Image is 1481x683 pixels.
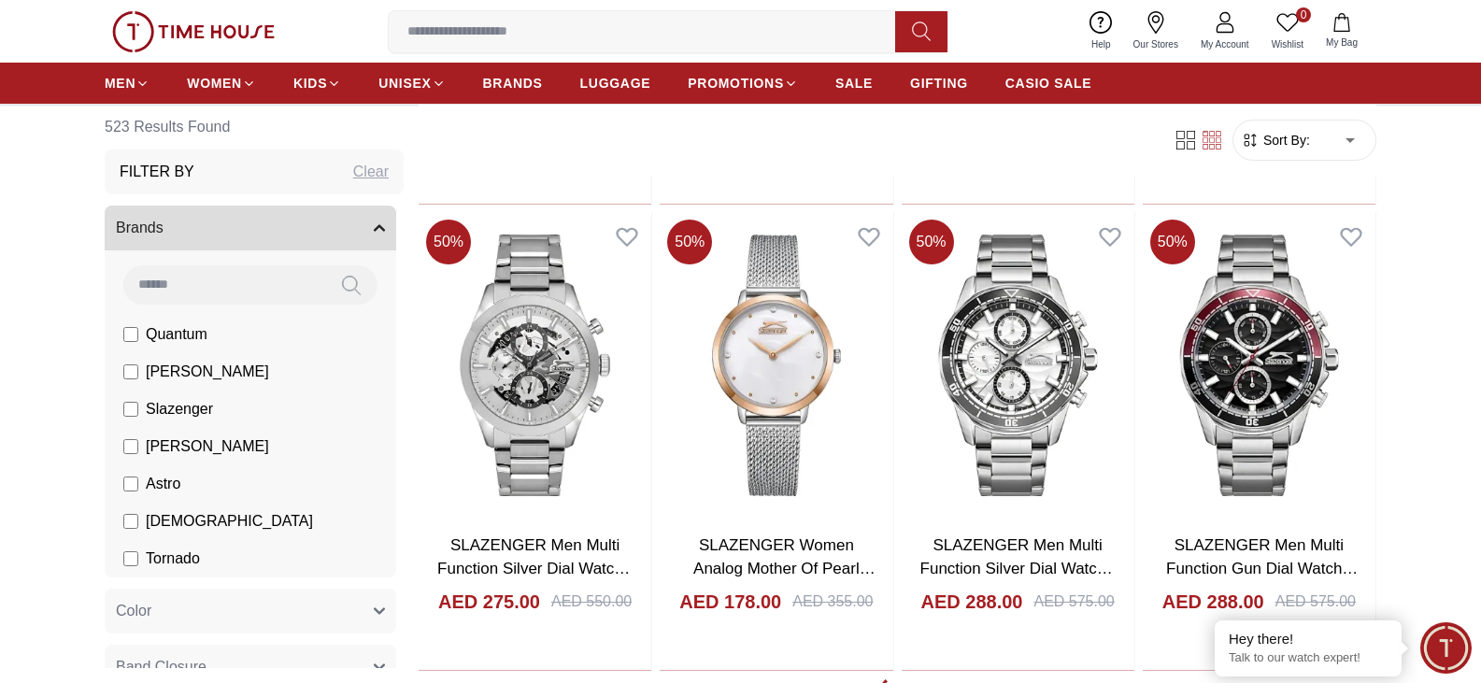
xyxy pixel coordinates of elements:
[688,74,784,92] span: PROMOTIONS
[105,66,150,100] a: MEN
[105,589,396,633] button: Color
[105,105,404,149] h6: 523 Results Found
[123,402,138,417] input: Slazenger
[146,435,269,458] span: [PERSON_NAME]
[105,74,135,92] span: MEN
[667,220,712,264] span: 50 %
[1229,650,1388,666] p: Talk to our watch expert!
[693,536,876,626] a: SLAZENGER Women Analog Mother Of Pearl Dial Watch - SL.9.2397.3.06
[679,589,781,615] h4: AED 178.00
[1260,7,1315,55] a: 0Wishlist
[1229,630,1388,648] div: Hey there!
[116,656,206,678] span: Band Closure
[835,66,873,100] a: SALE
[551,591,632,613] div: AED 550.00
[112,11,275,52] img: ...
[688,66,798,100] a: PROMOTIONS
[146,361,269,383] span: [PERSON_NAME]
[116,217,164,239] span: Brands
[378,66,445,100] a: UNISEX
[909,220,954,264] span: 50 %
[1241,131,1310,149] button: Sort By:
[1260,131,1310,149] span: Sort By:
[1143,212,1375,519] img: SLAZENGER Men Multi Function Gun Dial Watch - SL.9.2396.2.02
[293,66,341,100] a: KIDS
[146,548,200,570] span: Tornado
[123,327,138,342] input: Quantum
[426,220,471,264] span: 50 %
[123,551,138,566] input: Tornado
[437,536,633,602] a: SLAZENGER Men Multi Function Silver Dial Watch - SL.9.2399.2.01
[792,591,873,613] div: AED 355.00
[921,589,1023,615] h4: AED 288.00
[1126,37,1186,51] span: Our Stores
[1296,7,1311,22] span: 0
[146,323,207,346] span: Quantum
[123,439,138,454] input: [PERSON_NAME]
[123,477,138,491] input: Astro
[580,74,651,92] span: LUGGAGE
[187,74,242,92] span: WOMEN
[1315,9,1369,53] button: My Bag
[835,74,873,92] span: SALE
[1033,591,1114,613] div: AED 575.00
[1005,74,1092,92] span: CASIO SALE
[1275,591,1356,613] div: AED 575.00
[353,161,389,183] div: Clear
[1264,37,1311,51] span: Wishlist
[120,161,194,183] h3: Filter By
[146,473,180,495] span: Astro
[146,398,213,420] span: Slazenger
[1005,66,1092,100] a: CASIO SALE
[187,66,256,100] a: WOMEN
[483,66,543,100] a: BRANDS
[1080,7,1122,55] a: Help
[1084,37,1118,51] span: Help
[1122,7,1189,55] a: Our Stores
[378,74,431,92] span: UNISEX
[146,510,313,533] span: [DEMOGRAPHIC_DATA]
[483,74,543,92] span: BRANDS
[1420,622,1472,674] div: Chat Widget
[660,212,892,519] img: SLAZENGER Women Analog Mother Of Pearl Dial Watch - SL.9.2397.3.06
[293,74,327,92] span: KIDS
[910,74,968,92] span: GIFTING
[910,66,968,100] a: GIFTING
[920,536,1116,602] a: SLAZENGER Men Multi Function Silver Dial Watch - SL.9.2396.2.07
[1166,536,1358,602] a: SLAZENGER Men Multi Function Gun Dial Watch - SL.9.2396.2.02
[116,600,151,622] span: Color
[902,212,1134,519] img: SLAZENGER Men Multi Function Silver Dial Watch - SL.9.2396.2.07
[123,514,138,529] input: [DEMOGRAPHIC_DATA]
[1193,37,1257,51] span: My Account
[419,212,651,519] img: SLAZENGER Men Multi Function Silver Dial Watch - SL.9.2399.2.01
[1162,589,1264,615] h4: AED 288.00
[438,589,540,615] h4: AED 275.00
[105,206,396,250] button: Brands
[1150,220,1195,264] span: 50 %
[123,364,138,379] input: [PERSON_NAME]
[580,66,651,100] a: LUGGAGE
[1318,36,1365,50] span: My Bag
